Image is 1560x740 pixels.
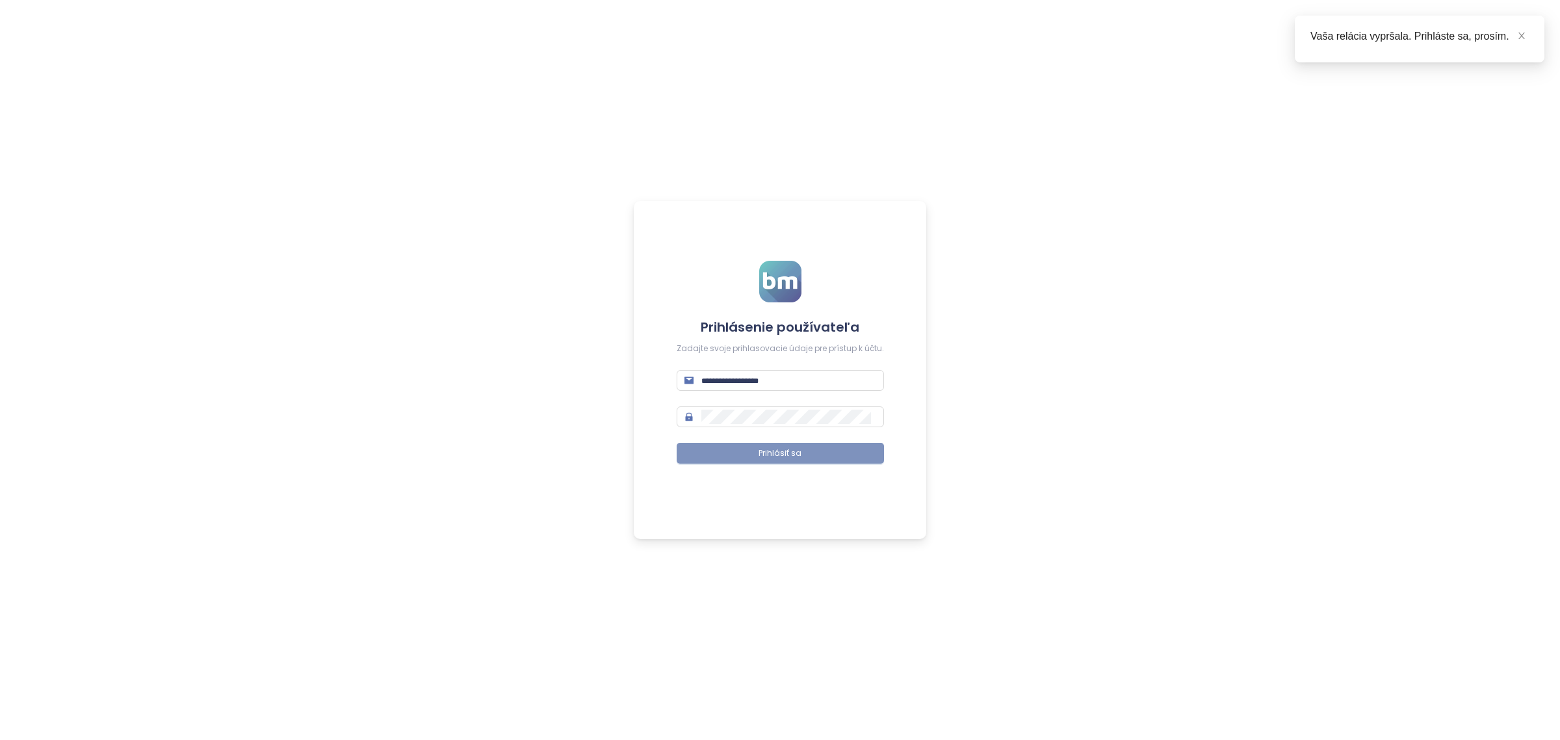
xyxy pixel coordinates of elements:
[1517,31,1526,40] span: close
[684,412,694,421] span: lock
[759,261,801,302] img: logo
[677,443,884,464] button: Prihlásiť sa
[684,376,694,385] span: mail
[759,447,801,460] span: Prihlásiť sa
[677,343,884,355] div: Zadajte svoje prihlasovacie údaje pre prístup k účtu.
[677,318,884,336] h4: Prihlásenie používateľa
[1310,29,1529,44] div: Vaša relácia vypršala. Prihláste sa, prosím.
